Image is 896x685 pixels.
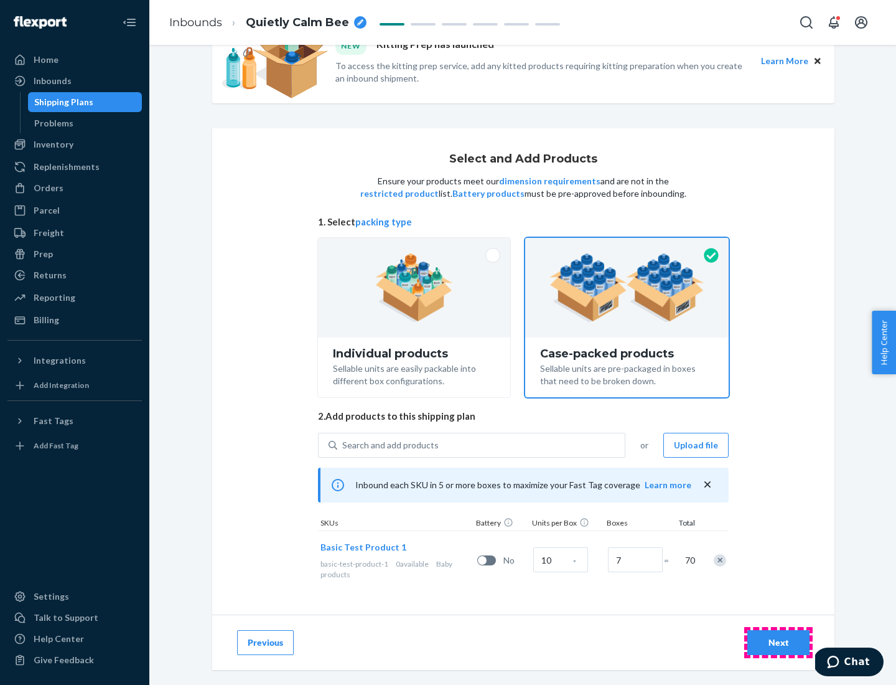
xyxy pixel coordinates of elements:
span: Basic Test Product 1 [320,542,406,552]
button: Basic Test Product 1 [320,541,406,554]
span: No [503,554,528,567]
span: = [664,554,676,567]
div: Orders [34,182,63,194]
div: Case-packed products [540,347,714,360]
a: Freight [7,223,142,243]
div: Returns [34,269,67,281]
div: Shipping Plans [34,96,93,108]
div: Inbounds [34,75,72,87]
div: Remove Item [714,554,726,567]
div: Baby products [320,559,472,580]
a: Shipping Plans [28,92,142,112]
p: Kitting Prep has launched [376,37,494,54]
div: Parcel [34,204,60,217]
div: NEW [335,37,366,54]
div: Problems [34,117,73,130]
div: Add Integration [34,380,89,390]
a: Prep [7,244,142,264]
img: Flexport logo [14,16,67,29]
div: Sellable units are easily packable into different box configurations. [333,360,495,387]
a: Inventory [7,135,142,154]
div: Next [758,636,799,649]
button: Open account menu [849,10,874,35]
div: Search and add products [342,439,439,451]
span: 0 available [396,559,429,569]
div: Prep [34,248,53,260]
div: Freight [34,227,64,239]
a: Add Fast Tag [7,436,142,456]
button: Help Center [872,311,896,374]
a: Problems [28,113,142,133]
input: Case Quantity [533,547,588,572]
div: Total [666,517,698,531]
button: Open notifications [821,10,846,35]
button: Previous [237,630,294,655]
input: Number of boxes [608,547,663,572]
iframe: Opens a widget where you can chat to one of our agents [815,648,884,679]
button: Open Search Box [794,10,819,35]
div: Billing [34,314,59,326]
div: Help Center [34,633,84,645]
div: Talk to Support [34,612,98,624]
div: Battery [474,517,530,531]
div: Sellable units are pre-packaged in boxes that need to be broken down. [540,360,714,387]
img: case-pack.59cecea509d18c883b923b81aeac6d0b.png [549,253,704,322]
img: individual-pack.facf35554cb0f1810c75b2bd6df2d64e.png [375,253,453,322]
button: Close Navigation [117,10,142,35]
button: Learn more [645,479,691,491]
p: Ensure your products meet our and are not in the list. must be pre-approved before inbounding. [359,175,688,200]
div: Individual products [333,347,495,360]
button: Integrations [7,351,142,371]
div: Units per Box [530,517,604,531]
span: 2. Add products to this shipping plan [318,410,729,423]
div: Reporting [34,291,75,304]
span: 70 [683,554,695,567]
span: 1. Select [318,215,729,229]
div: Home [34,54,58,66]
span: basic-test-product-1 [320,559,388,569]
div: Settings [34,590,69,603]
button: Learn More [761,54,808,68]
div: SKUs [318,517,474,531]
div: Fast Tags [34,415,73,427]
button: Talk to Support [7,608,142,628]
button: Fast Tags [7,411,142,431]
span: Quietly Calm Bee [246,15,349,31]
a: Orders [7,178,142,198]
button: dimension requirements [499,175,600,187]
button: restricted product [360,187,439,200]
button: Close [811,54,824,68]
div: Add Fast Tag [34,440,78,451]
a: Home [7,50,142,70]
span: or [640,439,648,451]
p: To access the kitting prep service, add any kitted products requiring kitting preparation when yo... [335,60,750,85]
div: Boxes [604,517,666,531]
a: Replenishments [7,157,142,177]
div: Replenishments [34,161,100,173]
button: Next [747,630,810,655]
a: Inbounds [169,16,222,29]
div: Give Feedback [34,654,94,666]
a: Inbounds [7,71,142,91]
a: Help Center [7,629,142,649]
button: Battery products [452,187,525,200]
button: Give Feedback [7,650,142,670]
a: Billing [7,310,142,330]
h1: Select and Add Products [449,153,597,166]
a: Parcel [7,201,142,220]
div: Inventory [34,138,73,151]
div: Integrations [34,354,86,367]
a: Reporting [7,288,142,308]
a: Returns [7,265,142,285]
a: Add Integration [7,376,142,395]
button: packing type [355,215,412,229]
ol: breadcrumbs [159,4,376,41]
div: Inbound each SKU in 5 or more boxes to maximize your Fast Tag coverage [318,468,729,503]
button: close [701,478,714,491]
button: Upload file [663,433,729,458]
a: Settings [7,587,142,607]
